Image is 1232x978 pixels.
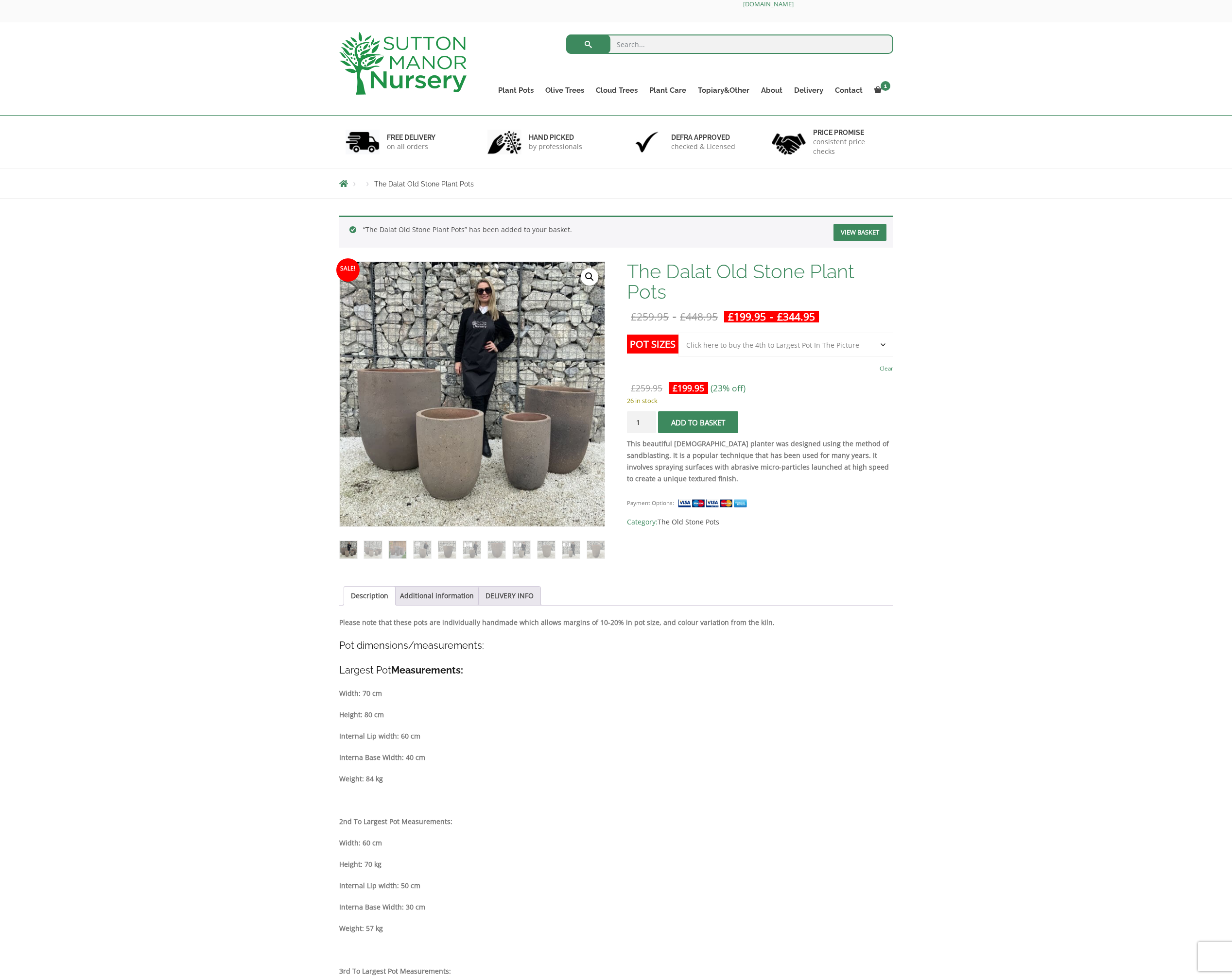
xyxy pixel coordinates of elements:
span: £ [673,382,677,394]
a: Topiary&Other [692,84,755,97]
ins: - [724,311,819,322]
img: 2.jpg [487,130,521,154]
a: Additional information [400,587,474,605]
img: The Dalat Old Stone Plant Pots - Image 8 [513,541,530,558]
del: - [627,311,722,322]
a: Contact [829,84,868,97]
h4: Largest Pot [339,663,893,678]
h6: FREE DELIVERY [387,133,435,142]
span: Sale! [336,258,360,282]
h1: The Dalat Old Stone Plant Pots [627,261,893,302]
img: payment supported [677,498,750,508]
a: Plant Pots [492,84,539,97]
img: The Dalat Old Stone Plant Pots - Image 10 [562,541,580,558]
bdi: 199.95 [673,382,704,394]
img: 4.jpg [772,127,806,157]
span: £ [728,310,734,323]
p: 26 in stock [627,395,893,406]
a: Delivery [788,84,829,97]
span: £ [631,310,637,323]
strong: Interna Base Width: 40 cm [339,753,425,762]
img: The Dalat Old Stone Plant Pots [340,541,357,558]
img: The Dalat Old Stone Plant Pots - Image 11 [587,541,605,558]
img: The Dalat Old Stone Plant Pots - Image 5 [438,541,456,558]
img: The Dalat Old Stone Plant Pots - Image 6 [463,541,481,558]
strong: Width: 60 cm [339,838,382,847]
a: Olive Trees [539,84,590,97]
p: on all orders [387,142,435,152]
strong: Measurements: [391,664,463,676]
span: £ [777,310,783,323]
a: The Old Stone Pots [658,517,719,526]
div: “The Dalat Old Stone Plant Pots” has been added to your basket. [339,216,893,248]
bdi: 199.95 [728,310,766,323]
bdi: 344.95 [777,310,815,323]
a: Plant Care [643,84,692,97]
a: 1 [868,84,893,97]
h6: hand picked [529,133,582,142]
img: logo [339,32,467,95]
strong: Width: 70 cm [339,689,382,698]
strong: Please note that these pots are individually handmade which allows margins of 10-20% in pot size,... [339,618,775,627]
strong: Weight: 84 kg [339,774,383,783]
h6: Price promise [813,128,887,137]
label: Pot Sizes [627,335,678,354]
strong: Height: 70 kg [339,860,382,869]
span: (23% off) [711,382,746,394]
span: 1 [881,81,890,91]
h6: Defra approved [671,133,735,142]
nav: Breadcrumbs [339,180,893,187]
img: 3.jpg [630,130,664,154]
a: View full-screen image gallery [581,268,598,286]
img: 1.jpg [346,130,380,154]
a: Description [351,587,388,605]
bdi: 259.95 [631,310,669,323]
p: checked & Licensed [671,142,735,152]
strong: Interna Base Width: 30 cm [339,902,425,911]
img: The Dalat Old Stone Plant Pots - Image 4 [414,541,431,558]
img: The Dalat Old Stone Plant Pots - Image 9 [538,541,555,558]
p: by professionals [529,142,582,152]
strong: Internal Lip width: 50 cm [339,881,420,890]
p: consistent price checks [813,137,887,156]
a: Cloud Trees [590,84,643,97]
strong: Weight: 57 kg [339,924,383,933]
button: Add to basket [658,411,738,433]
img: The Dalat Old Stone Plant Pots - Image 2 [364,541,382,558]
img: The Dalat Old Stone Plant Pots - Image 7 [488,541,505,558]
strong: Height: 80 cm [339,710,384,719]
span: £ [680,310,686,323]
img: The Dalat Old Stone Plant Pots - Image 3 [389,541,406,558]
strong: Internal Lip width: 60 cm [339,731,420,741]
a: Clear options [880,362,893,375]
span: The Dalat Old Stone Plant Pots [374,180,474,188]
a: About [755,84,788,97]
strong: This beautiful [DEMOGRAPHIC_DATA] planter was designed using the method of sandblasting. It is a ... [627,439,889,483]
span: Category: [627,516,893,528]
strong: 2nd To Largest Pot Measurements: [339,817,452,826]
bdi: 448.95 [680,310,718,323]
a: DELIVERY INFO [486,587,534,605]
a: View basket [833,224,886,241]
strong: 3rd To Largest Pot Measurements: [339,966,451,976]
small: Payment Options: [627,499,674,506]
input: Search... [566,34,893,54]
span: £ [631,382,636,394]
bdi: 259.95 [631,382,662,394]
input: Product quantity [627,411,656,433]
h4: Pot dimensions/measurements: [339,638,893,653]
